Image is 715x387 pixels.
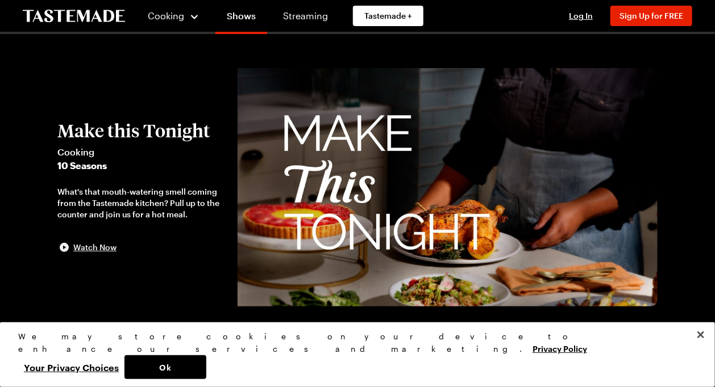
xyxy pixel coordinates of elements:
a: More information about your privacy, opens in a new tab [533,343,587,354]
a: Shows [215,2,267,34]
span: Log In [569,11,593,20]
span: 10 Seasons [57,159,226,173]
button: Cooking [148,2,199,30]
button: Log In [558,10,604,22]
button: Your Privacy Choices [18,355,124,379]
div: Privacy [18,330,687,379]
span: Tastemade + [364,10,412,22]
div: What's that mouth-watering smell coming from the Tastemade kitchen? Pull up to the counter and jo... [57,186,226,220]
button: Ok [124,355,206,379]
span: Sign Up for FREE [620,11,683,20]
a: Tastemade + [353,6,423,26]
span: Cooking [148,10,185,21]
img: Make this Tonight [238,68,658,306]
h2: Make this Tonight [57,120,226,141]
span: Cooking [57,145,226,159]
div: We may store cookies on your device to enhance our services and marketing. [18,330,687,355]
a: To Tastemade Home Page [23,10,125,23]
button: Close [688,322,713,347]
button: Make this TonightCooking10 SeasonsWhat's that mouth-watering smell coming from the Tastemade kitc... [57,120,226,254]
button: Sign Up for FREE [610,6,692,26]
span: Watch Now [73,242,117,253]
